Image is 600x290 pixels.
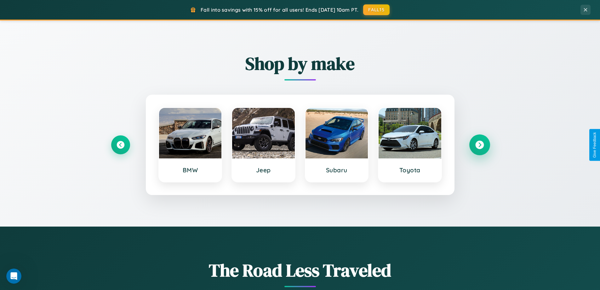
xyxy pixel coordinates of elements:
[385,166,435,174] h3: Toyota
[111,51,489,76] h2: Shop by make
[363,4,390,15] button: FALL15
[238,166,289,174] h3: Jeep
[111,258,489,282] h1: The Road Less Traveled
[6,269,21,284] iframe: Intercom live chat
[165,166,215,174] h3: BMW
[312,166,362,174] h3: Subaru
[201,7,358,13] span: Fall into savings with 15% off for all users! Ends [DATE] 10am PT.
[592,132,597,158] div: Give Feedback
